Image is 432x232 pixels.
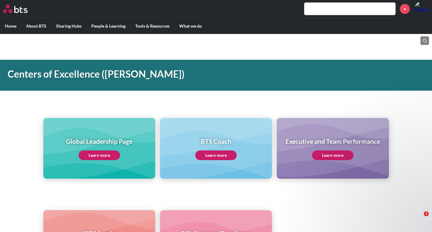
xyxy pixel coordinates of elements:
label: What we do [174,18,207,34]
a: Go home [3,5,39,13]
span: 1 [424,211,429,216]
label: Sharing Hubs [51,18,86,34]
h1: Executive and Team Performance [286,137,380,146]
label: About BTS [21,18,51,34]
a: Learn more [195,150,237,160]
a: Profile [414,2,429,16]
img: Evelina Iversen [414,2,429,16]
h1: Global Leadership Page [66,137,132,146]
label: Tools & Resources [130,18,174,34]
iframe: Intercom live chat [411,211,426,226]
h1: BTS Coach [195,137,237,146]
a: Learn more [79,150,120,160]
h1: Centers of Excellence ([PERSON_NAME]) [8,67,299,81]
iframe: Intercom notifications message [311,108,432,216]
a: + [400,4,410,14]
label: People & Learning [86,18,130,34]
img: BTS Logo [3,5,28,13]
